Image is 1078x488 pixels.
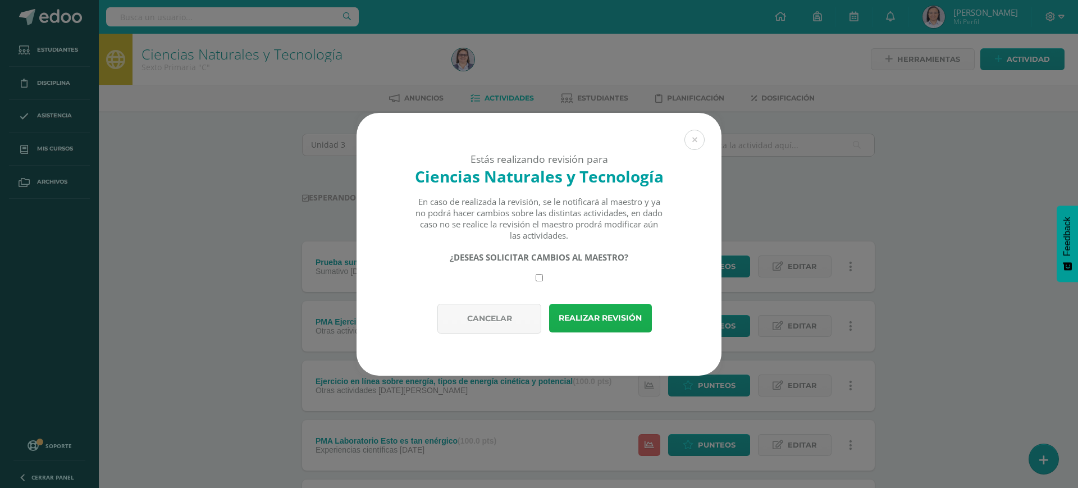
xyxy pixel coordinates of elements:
input: Require changes [536,274,543,281]
button: Close (Esc) [684,130,705,150]
div: Estás realizando revisión para [376,152,702,166]
strong: ¿DESEAS SOLICITAR CAMBIOS AL MAESTRO? [450,252,628,263]
span: Feedback [1062,217,1072,256]
button: Cancelar [437,304,541,334]
div: En caso de realizada la revisión, se le notificará al maestro y ya no podrá hacer cambios sobre l... [415,196,664,241]
strong: Ciencias Naturales y Tecnología [415,166,664,187]
button: Realizar revisión [549,304,652,332]
button: Feedback - Mostrar encuesta [1057,206,1078,282]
